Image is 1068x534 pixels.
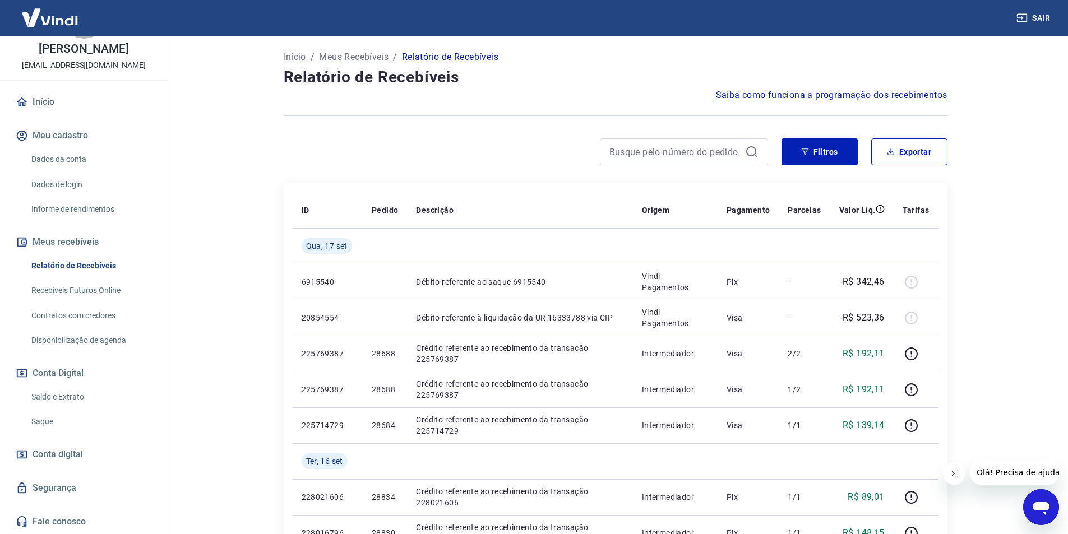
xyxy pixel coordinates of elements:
[393,50,397,64] p: /
[788,491,821,503] p: 1/1
[727,205,770,216] p: Pagamento
[416,312,624,323] p: Débito referente à liquidação da UR 16333788 via CIP
[727,384,770,395] p: Visa
[302,491,354,503] p: 228021606
[306,240,348,252] span: Qua, 17 set
[642,384,709,395] p: Intermediador
[311,50,315,64] p: /
[788,312,821,323] p: -
[284,50,306,64] a: Início
[27,304,154,327] a: Contratos com credores
[839,205,876,216] p: Valor Líq.
[402,50,498,64] p: Relatório de Recebíveis
[302,420,354,431] p: 225714729
[727,420,770,431] p: Visa
[1014,8,1055,29] button: Sair
[782,138,858,165] button: Filtros
[843,347,885,360] p: R$ 192,11
[7,8,94,17] span: Olá! Precisa de ajuda?
[788,384,821,395] p: 1/2
[1023,489,1059,525] iframe: Botão para abrir a janela de mensagens
[970,460,1059,485] iframe: Mensagem da empresa
[302,276,354,287] p: 6915540
[27,329,154,352] a: Disponibilização de agenda
[727,348,770,359] p: Visa
[284,66,947,89] h4: Relatório de Recebíveis
[416,486,624,508] p: Crédito referente ao recebimento da transação 228021606
[871,138,947,165] button: Exportar
[27,198,154,221] a: Informe de rendimentos
[716,89,947,102] a: Saiba como funciona a programação dos recebimentos
[13,90,154,114] a: Início
[306,456,343,467] span: Ter, 16 set
[13,1,86,35] img: Vindi
[416,276,624,287] p: Débito referente ao saque 6915540
[642,205,669,216] p: Origem
[609,143,741,160] input: Busque pelo número do pedido
[943,462,965,485] iframe: Fechar mensagem
[372,384,398,395] p: 28688
[27,173,154,196] a: Dados de login
[903,205,930,216] p: Tarifas
[416,342,624,365] p: Crédito referente ao recebimento da transação 225769387
[788,420,821,431] p: 1/1
[727,312,770,323] p: Visa
[39,43,128,55] p: [PERSON_NAME]
[727,491,770,503] p: Pix
[372,491,398,503] p: 28834
[788,205,821,216] p: Parcelas
[13,123,154,148] button: Meu cadastro
[302,312,354,323] p: 20854554
[319,50,389,64] a: Meus Recebíveis
[302,205,309,216] p: ID
[788,348,821,359] p: 2/2
[27,410,154,433] a: Saque
[642,271,709,293] p: Vindi Pagamentos
[27,279,154,302] a: Recebíveis Futuros Online
[416,378,624,401] p: Crédito referente ao recebimento da transação 225769387
[302,348,354,359] p: 225769387
[642,491,709,503] p: Intermediador
[727,276,770,287] p: Pix
[372,205,398,216] p: Pedido
[416,205,454,216] p: Descrição
[840,275,885,289] p: -R$ 342,46
[642,307,709,329] p: Vindi Pagamentos
[27,148,154,171] a: Dados da conta
[642,420,709,431] p: Intermediador
[372,348,398,359] p: 28688
[13,230,154,254] button: Meus recebíveis
[13,476,154,500] a: Segurança
[788,276,821,287] p: -
[372,420,398,431] p: 28684
[848,490,884,504] p: R$ 89,01
[843,419,885,432] p: R$ 139,14
[302,384,354,395] p: 225769387
[642,348,709,359] p: Intermediador
[22,59,146,71] p: [EMAIL_ADDRESS][DOMAIN_NAME]
[27,386,154,408] a: Saldo e Extrato
[27,254,154,277] a: Relatório de Recebíveis
[13,509,154,534] a: Fale conosco
[416,414,624,437] p: Crédito referente ao recebimento da transação 225714729
[33,447,83,462] span: Conta digital
[840,311,885,324] p: -R$ 523,36
[13,361,154,386] button: Conta Digital
[843,383,885,396] p: R$ 192,11
[13,442,154,467] a: Conta digital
